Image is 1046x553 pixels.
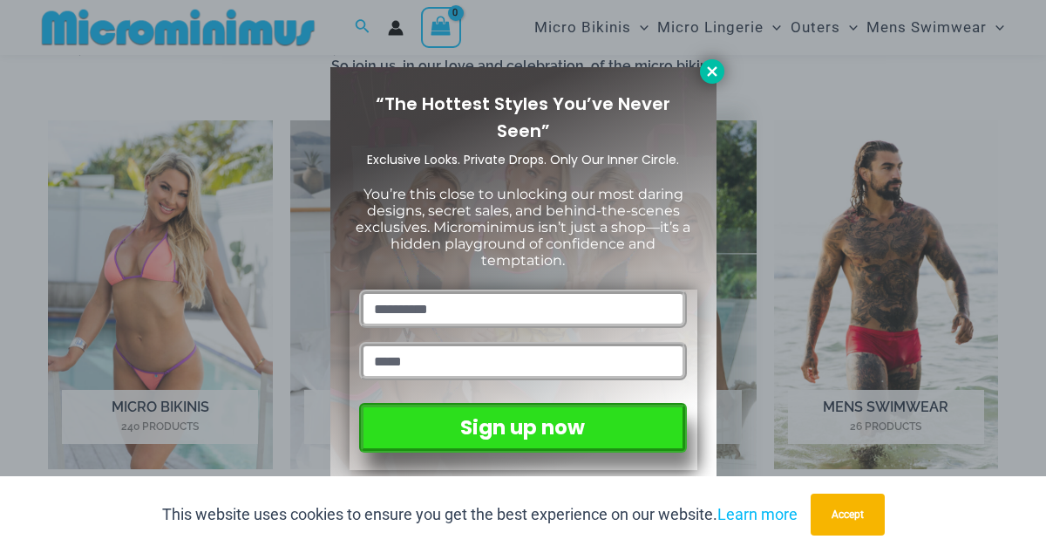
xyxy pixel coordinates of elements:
span: You’re this close to unlocking our most daring designs, secret sales, and behind-the-scenes exclu... [356,186,690,270]
button: Close [700,59,724,84]
button: Accept [811,494,885,536]
p: This website uses cookies to ensure you get the best experience on our website. [162,502,798,528]
a: Learn more [717,505,798,523]
span: Exclusive Looks. Private Drops. Only Our Inner Circle. [367,151,679,168]
button: Sign up now [359,403,686,453]
span: “The Hottest Styles You’ve Never Seen” [376,92,670,143]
